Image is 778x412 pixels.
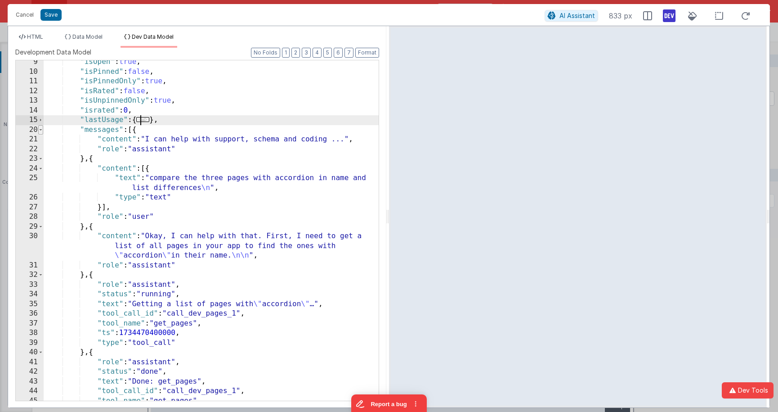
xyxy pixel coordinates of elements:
[40,9,62,21] button: Save
[251,48,280,58] button: No Folds
[282,48,290,58] button: 1
[334,48,343,58] button: 6
[16,290,44,299] div: 34
[16,77,44,86] div: 11
[16,154,44,164] div: 23
[16,135,44,145] div: 21
[16,377,44,387] div: 43
[16,231,44,261] div: 30
[722,382,774,398] button: Dev Tools
[545,10,598,22] button: AI Assistant
[16,270,44,280] div: 32
[16,86,44,96] div: 12
[313,48,322,58] button: 4
[291,48,300,58] button: 2
[16,173,44,193] div: 25
[16,96,44,106] div: 13
[16,338,44,348] div: 39
[16,319,44,329] div: 37
[559,12,595,19] span: AI Assistant
[323,48,332,58] button: 5
[16,115,44,125] div: 15
[16,328,44,338] div: 38
[16,309,44,319] div: 36
[16,280,44,290] div: 33
[16,57,44,67] div: 9
[16,261,44,271] div: 31
[15,48,91,57] span: Development Data Model
[27,33,43,40] span: HTML
[16,348,44,358] div: 40
[344,48,353,58] button: 7
[16,203,44,213] div: 27
[16,67,44,77] div: 10
[609,10,632,21] span: 833 px
[16,222,44,232] div: 29
[16,386,44,396] div: 44
[136,117,149,122] span: ...
[11,9,38,21] button: Cancel
[302,48,311,58] button: 3
[16,396,44,406] div: 45
[132,33,174,40] span: Dev Data Model
[16,358,44,367] div: 41
[72,33,103,40] span: Data Model
[16,106,44,116] div: 14
[16,367,44,377] div: 42
[16,193,44,203] div: 26
[16,125,44,135] div: 20
[16,212,44,222] div: 28
[16,299,44,309] div: 35
[16,164,44,174] div: 24
[16,145,44,154] div: 22
[355,48,379,58] button: Format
